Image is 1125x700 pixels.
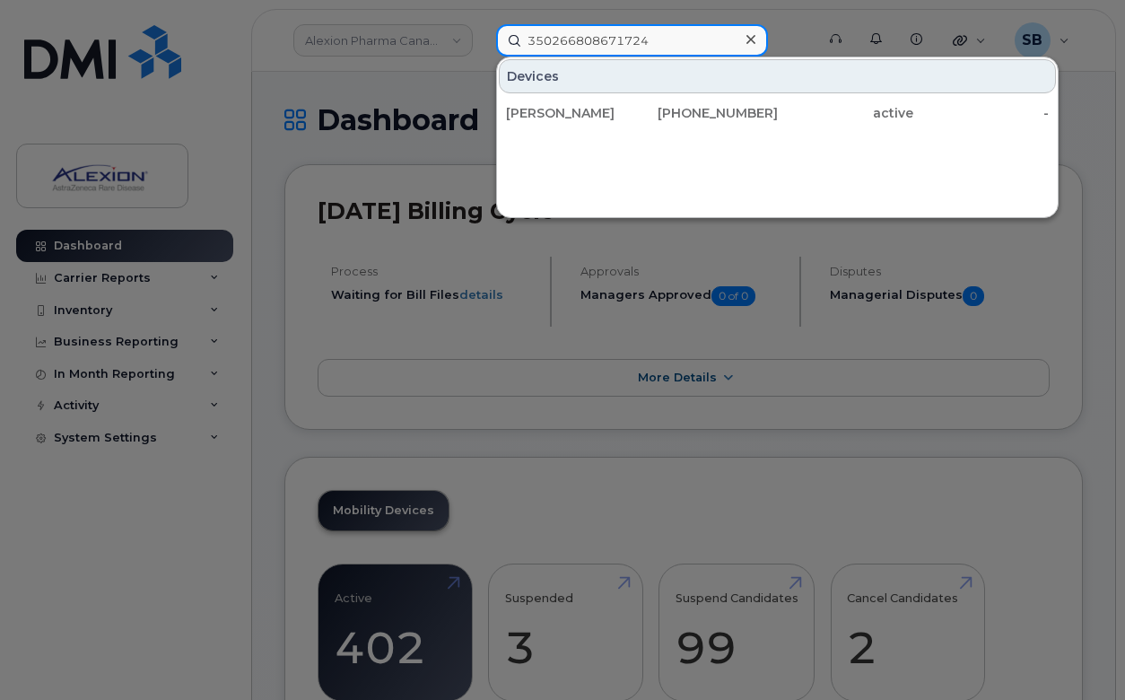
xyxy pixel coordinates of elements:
div: Devices [499,59,1056,93]
a: [PERSON_NAME][PHONE_NUMBER]active- [499,97,1056,129]
div: [PHONE_NUMBER] [641,104,777,122]
div: active [778,104,913,122]
div: - [913,104,1049,122]
div: [PERSON_NAME] [506,104,641,122]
